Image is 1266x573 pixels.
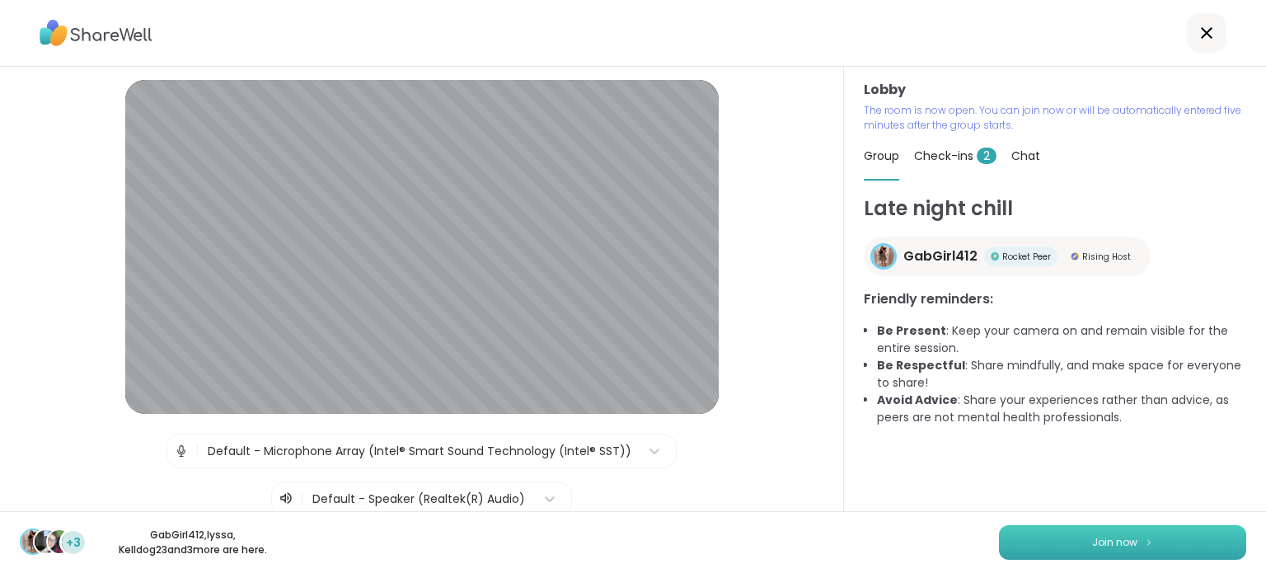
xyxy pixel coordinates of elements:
[914,148,996,164] span: Check-ins
[1082,251,1131,263] span: Rising Host
[48,530,71,553] img: Kelldog23
[877,357,965,373] b: Be Respectful
[1011,148,1040,164] span: Chat
[877,322,946,339] b: Be Present
[864,148,899,164] span: Group
[999,525,1246,560] button: Join now
[1071,252,1079,261] img: Rising Host
[903,247,978,266] span: GabGirl412
[174,434,189,467] img: Microphone
[864,289,1246,309] h3: Friendly reminders:
[1092,535,1137,550] span: Join now
[877,392,1246,426] li: : Share your experiences rather than advice, as peers are not mental health professionals.
[977,148,996,164] span: 2
[66,534,81,552] span: +3
[101,528,285,557] p: GabGirl412 , lyssa , Kelldog23 and 3 more are here.
[864,237,1151,276] a: GabGirl412GabGirl412Rocket PeerRocket PeerRising HostRising Host
[877,357,1246,392] li: : Share mindfully, and make space for everyone to share!
[35,530,58,553] img: lyssa
[864,103,1246,133] p: The room is now open. You can join now or will be automatically entered five minutes after the gr...
[864,194,1246,223] h1: Late night chill
[40,14,152,52] img: ShareWell Logo
[864,80,1246,100] h3: Lobby
[1002,251,1051,263] span: Rocket Peer
[208,443,631,460] div: Default - Microphone Array (Intel® Smart Sound Technology (Intel® SST))
[877,322,1246,357] li: : Keep your camera on and remain visible for the entire session.
[1144,538,1154,547] img: ShareWell Logomark
[195,434,199,467] span: |
[873,246,894,267] img: GabGirl412
[877,392,958,408] b: Avoid Advice
[300,489,304,509] span: |
[991,252,999,261] img: Rocket Peer
[21,530,45,553] img: GabGirl412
